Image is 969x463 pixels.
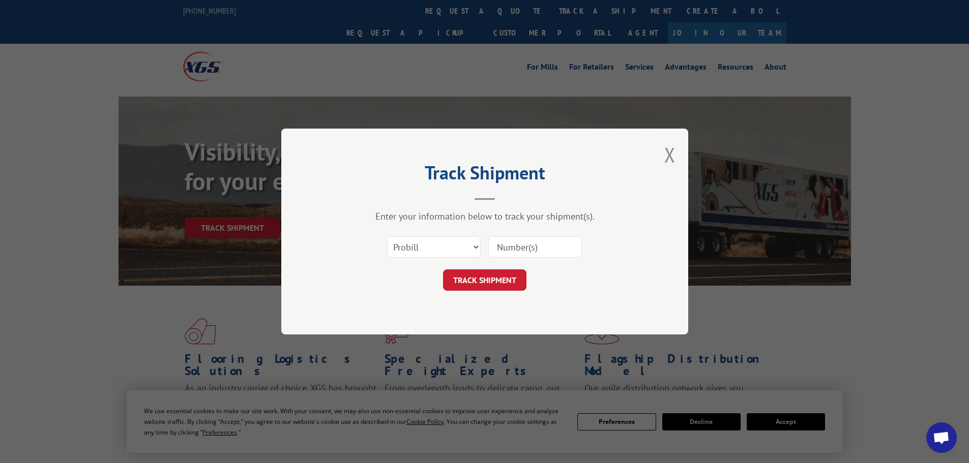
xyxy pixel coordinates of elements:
h2: Track Shipment [332,166,637,185]
input: Number(s) [488,236,582,258]
button: Close modal [664,141,676,168]
button: TRACK SHIPMENT [443,269,526,291]
div: Enter your information below to track your shipment(s). [332,210,637,222]
div: Open chat [926,422,957,453]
